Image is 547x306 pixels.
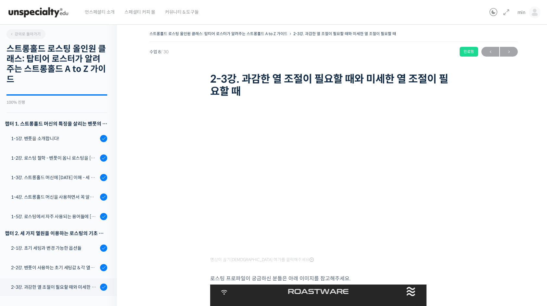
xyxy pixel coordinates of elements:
div: 챕터 2. 세 가지 열원을 이용하는 로스팅의 기초 설계 [5,229,107,238]
a: ←이전 [481,47,499,57]
h2: 스트롱홀드 로스팅 올인원 클래스: 탑티어 로스터가 알려주는 스트롱홀드 A to Z 가이드 [6,44,107,85]
div: 100% 진행 [6,100,107,104]
div: 1-2강. 로스팅 철학 - 벤풋이 옴니 로스팅을 [DATE] 않는 이유 [11,154,98,162]
a: 2-3강. 과감한 열 조절이 필요할 때와 미세한 열 조절이 필요할 때 [293,31,396,36]
div: 2-2강. 벤풋이 사용하는 초기 세팅값 & 각 열원이 하는 역할 [11,264,98,271]
span: min [517,9,526,15]
div: 1-4강. 스트롱홀드 머신을 사용하면서 꼭 알고 있어야 할 유의사항 [11,193,98,201]
a: 다음→ [500,47,518,57]
a: 강의로 돌아가기 [6,29,45,39]
span: / 30 [161,49,169,55]
div: 1-5강. 로스팅에서 자주 사용되는 용어들에 [DATE] 이해 [11,213,98,220]
span: 영상이 끊기[DEMOGRAPHIC_DATA] 여기를 클릭해주세요 [210,257,314,262]
a: 스트롱홀드 로스팅 올인원 클래스: 탑티어 로스터가 알려주는 스트롱홀드 A to Z 가이드 [149,31,287,36]
span: 수업 8 [149,50,169,54]
div: 1-1강. 벤풋을 소개합니다! [11,135,98,142]
span: → [500,47,518,56]
span: ← [481,47,499,56]
h1: 2-3강. 과감한 열 조절이 필요할 때와 미세한 열 조절이 필요할 때 [210,73,457,98]
div: 2-3강. 과감한 열 조절이 필요할 때와 미세한 열 조절이 필요할 때 [11,284,98,291]
span: 강의로 돌아가기 [10,32,41,36]
div: 완료함 [460,47,478,57]
h3: 챕터 1. 스트롱홀드 머신의 특징을 살리는 벤풋의 로스팅 방식 [5,119,107,128]
div: 2-1강. 초기 세팅과 변경 가능한 옵션들 [11,245,98,252]
div: 1-3강. 스트롱홀드 머신에 [DATE] 이해 - 세 가지 열원이 만들어내는 변화 [11,174,98,181]
p: 로스팅 프로파일이 궁금하신 분들은 아래 이미지를 참고해주세요. [210,274,457,283]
